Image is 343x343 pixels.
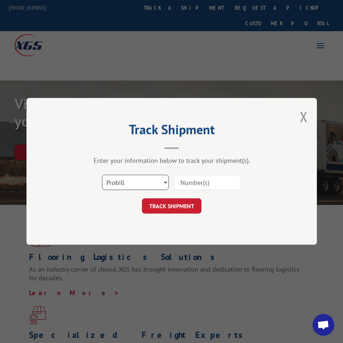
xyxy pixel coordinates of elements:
[63,124,281,138] h2: Track Shipment
[63,157,281,165] div: Enter your information below to track your shipment(s).
[300,107,308,126] button: Close modal
[174,175,241,190] input: Number(s)
[313,314,334,336] a: Open chat
[142,199,201,214] button: TRACK SHIPMENT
